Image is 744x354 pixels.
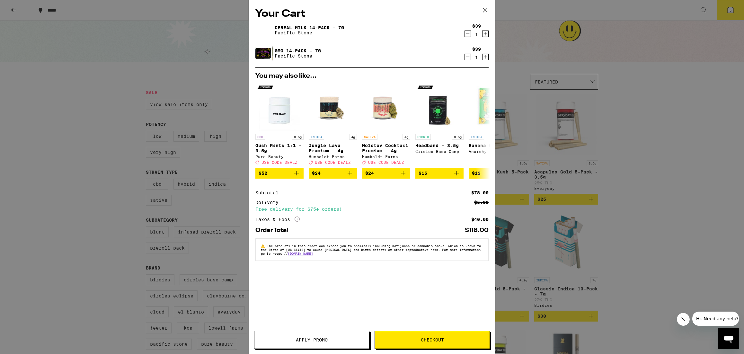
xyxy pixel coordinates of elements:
p: HYBRID [415,134,431,140]
img: Humboldt Farms - Molotov Cocktail Premium - 4g [362,83,410,131]
p: 3.5g [292,134,304,140]
div: $5.00 [474,200,489,205]
a: GMO 14-Pack - 7g [275,48,321,53]
div: Humboldt Farms [362,155,410,159]
h2: Your Cart [255,7,489,21]
a: [DOMAIN_NAME] [288,252,313,255]
img: Cereal Milk 14-Pack - 7g [255,21,273,39]
div: Circles Base Camp [415,149,464,154]
button: Checkout [375,331,490,349]
p: Pacific Stone [275,53,321,58]
a: Open page for Headband - 3.5g from Circles Base Camp [415,83,464,168]
span: Checkout [421,338,444,342]
button: Add to bag [469,168,517,179]
div: $39 [472,23,481,29]
span: Apply Promo [296,338,328,342]
iframe: Button to launch messaging window [718,328,739,349]
span: USE CODE DEALZ [368,160,404,164]
img: GMO 14-Pack - 7g [255,44,273,62]
p: 3.5g [452,134,464,140]
span: $52 [259,171,267,176]
p: Gush Mints 1:1 - 3.5g [255,143,304,153]
div: Delivery [255,200,283,205]
button: Increment [482,31,489,37]
div: Pure Beauty [255,155,304,159]
button: Increment [482,54,489,60]
h2: You may also like... [255,73,489,79]
div: $40.00 [471,217,489,222]
div: $118.00 [465,227,489,233]
a: Open page for Banana OG - 3.5g from Anarchy [469,83,517,168]
a: Open page for Jungle Lava Premium - 4g from Humboldt Farms [309,83,357,168]
p: Banana OG - 3.5g [469,143,517,148]
button: Add to bag [415,168,464,179]
span: The products in this order can expose you to chemicals including marijuana or cannabis smoke, whi... [261,244,481,255]
p: INDICA [469,134,484,140]
p: SATIVA [362,134,377,140]
span: $12 [472,171,481,176]
div: 1 [472,55,481,60]
iframe: Close message [677,313,690,326]
span: ⚠️ [261,244,267,248]
p: Pacific Stone [275,30,344,35]
img: Circles Base Camp - Headband - 3.5g [415,83,464,131]
p: Headband - 3.5g [415,143,464,148]
a: Open page for Molotov Cocktail Premium - 4g from Humboldt Farms [362,83,410,168]
button: Add to bag [309,168,357,179]
span: USE CODE DEALZ [315,160,351,164]
p: INDICA [309,134,324,140]
div: Taxes & Fees [255,217,300,222]
span: $24 [312,171,321,176]
div: 1 [472,32,481,37]
button: Apply Promo [254,331,369,349]
img: Pure Beauty - Gush Mints 1:1 - 3.5g [255,83,304,131]
div: Anarchy [469,149,517,154]
span: $16 [419,171,427,176]
div: Subtotal [255,190,283,195]
div: $39 [472,47,481,52]
iframe: Message from company [692,312,739,326]
button: Decrement [465,54,471,60]
div: Free delivery for $75+ orders! [255,207,489,211]
button: Add to bag [255,168,304,179]
div: Humboldt Farms [309,155,357,159]
img: Humboldt Farms - Jungle Lava Premium - 4g [309,83,357,131]
span: $24 [365,171,374,176]
a: Cereal Milk 14-Pack - 7g [275,25,344,30]
a: Open page for Gush Mints 1:1 - 3.5g from Pure Beauty [255,83,304,168]
span: USE CODE DEALZ [261,160,297,164]
button: Add to bag [362,168,410,179]
p: Jungle Lava Premium - 4g [309,143,357,153]
div: Order Total [255,227,293,233]
button: Decrement [465,31,471,37]
p: 4g [349,134,357,140]
img: Anarchy - Banana OG - 3.5g [469,83,517,131]
div: $78.00 [471,190,489,195]
p: Molotov Cocktail Premium - 4g [362,143,410,153]
p: 4g [403,134,410,140]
